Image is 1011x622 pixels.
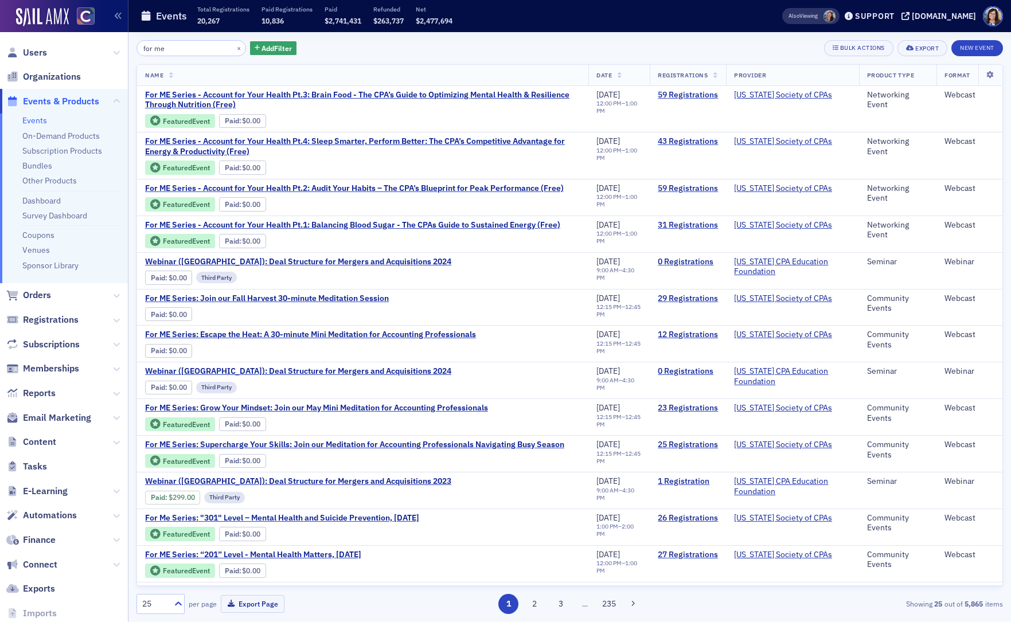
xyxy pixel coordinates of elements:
[145,220,560,230] a: For ME Series - Account for Your Health Pt.1: Balancing Blood Sugar - The CPAs Guide to Sustained...
[983,6,1003,26] span: Profile
[596,549,620,560] span: [DATE]
[596,146,637,162] time: 1:00 PM
[6,534,56,546] a: Finance
[867,440,928,460] div: Community Events
[325,16,361,25] span: $2,741,431
[234,42,244,53] button: ×
[734,476,851,496] a: [US_STATE] CPA Education Foundation
[242,116,260,125] span: $0.00
[596,303,642,318] div: –
[23,289,51,302] span: Orders
[658,183,718,194] a: 59 Registrations
[901,12,980,20] button: [DOMAIN_NAME]
[867,257,928,267] div: Seminar
[145,366,451,377] a: Webinar ([GEOGRAPHIC_DATA]): Deal Structure for Mergers and Acquisitions 2024
[596,229,637,245] time: 1:00 PM
[145,330,476,340] span: For ME Series: Escape the Heat: A 30-minute Mini Meditation for Accounting Professionals
[734,403,832,413] a: [US_STATE] Society of CPAs
[734,440,832,450] span: Colorado Society of CPAs
[145,417,215,432] div: Featured Event
[596,71,612,79] span: Date
[596,402,620,413] span: [DATE]
[596,267,642,281] div: –
[596,476,620,486] span: [DATE]
[6,436,56,448] a: Content
[596,303,622,311] time: 12:15 PM
[596,449,622,457] time: 12:15 PM
[734,220,832,230] span: Colorado Society of CPAs
[23,436,56,448] span: Content
[944,366,994,377] div: Webinar
[242,420,260,428] span: $0.00
[867,476,928,487] div: Seminar
[840,45,885,51] div: Bulk Actions
[734,513,832,523] a: [US_STATE] Society of CPAs
[197,16,220,25] span: 20,267
[23,95,99,108] span: Events & Products
[734,366,851,386] span: California CPA Education Foundation
[151,310,169,319] span: :
[145,257,451,267] a: Webinar ([GEOGRAPHIC_DATA]): Deal Structure for Mergers and Acquisitions 2024
[169,346,187,355] span: $0.00
[734,257,851,277] span: California CPA Education Foundation
[658,513,718,523] a: 26 Registrations
[145,454,215,468] div: Featured Event
[22,195,61,206] a: Dashboard
[225,116,243,125] span: :
[596,487,642,502] div: –
[219,454,266,468] div: Paid: 27 - $0
[596,560,642,574] div: –
[225,200,243,209] span: :
[77,7,95,25] img: SailAMX
[22,210,87,221] a: Survey Dashboard
[225,420,239,428] a: Paid
[599,594,619,614] button: 235
[145,527,215,541] div: Featured Event
[151,273,169,282] span: :
[596,377,642,392] div: –
[596,266,619,274] time: 9:00 AM
[6,362,79,375] a: Memberships
[6,95,99,108] a: Events & Products
[416,16,452,25] span: $2,477,694
[525,594,545,614] button: 2
[944,183,994,194] div: Webcast
[596,136,620,146] span: [DATE]
[225,566,243,575] span: :
[944,220,994,230] div: Webcast
[944,257,994,267] div: Webinar
[734,294,832,304] span: Colorado Society of CPAs
[596,99,637,115] time: 1:00 PM
[658,90,718,100] a: 59 Registrations
[145,564,215,578] div: Featured Event
[163,531,210,537] div: Featured Event
[867,71,914,79] span: Product Type
[596,229,622,237] time: 12:00 PM
[596,486,634,502] time: 4:30 PM
[23,607,57,620] span: Imports
[145,440,564,450] a: For ME Series: Supercharge Your Skills: Join our Meditation for Accounting Professionals Navigati...
[6,485,68,498] a: E-Learning
[219,417,266,431] div: Paid: 24 - $0
[867,136,928,157] div: Networking Event
[596,559,637,574] time: 1:00 PM
[824,40,893,56] button: Bulk Actions
[225,456,239,465] a: Paid
[163,458,210,464] div: Featured Event
[145,136,580,157] span: For ME Series - Account for Your Health Pt.4: Sleep Smarter, Perform Better: The CPA’s Competitiv...
[734,476,851,496] span: California CPA Education Foundation
[373,5,404,13] p: Refunded
[867,366,928,377] div: Seminar
[596,147,642,162] div: –
[145,381,192,394] div: Paid: 0 - $0
[145,513,419,523] span: For Me Series: "301" Level – Mental Health and Suicide Prevention, August 2023
[867,550,928,570] div: Community Events
[6,314,79,326] a: Registrations
[225,237,239,245] a: Paid
[242,163,260,172] span: $0.00
[22,146,102,156] a: Subscription Products
[145,307,192,321] div: Paid: 29 - $0
[944,476,994,487] div: Webinar
[23,314,79,326] span: Registrations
